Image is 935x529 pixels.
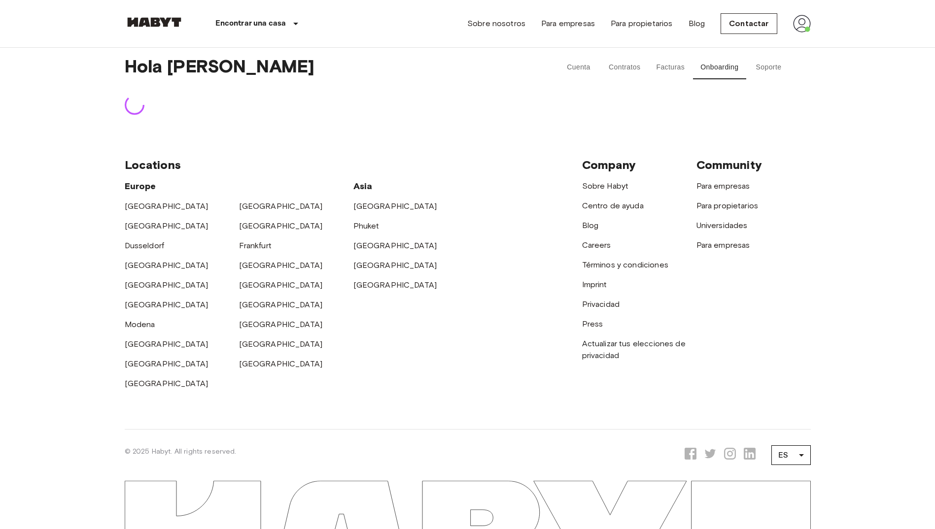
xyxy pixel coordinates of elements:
[239,201,323,211] a: [GEOGRAPHIC_DATA]
[747,56,791,79] button: Soporte
[648,56,693,79] button: Facturas
[771,441,811,469] div: ES
[353,241,437,250] a: [GEOGRAPHIC_DATA]
[582,260,668,269] a: Términos y condiciones
[611,18,673,30] a: Para propietarios
[239,241,272,250] a: Frankfurt
[239,300,323,309] a: [GEOGRAPHIC_DATA]
[582,339,686,360] a: Actualizar tus elecciones de privacidad
[125,158,181,172] span: Locations
[125,241,165,250] a: Dusseldorf
[696,240,750,250] a: Para empresas
[582,280,607,289] a: Imprint
[125,181,156,192] span: Europe
[693,56,746,79] button: Onboarding
[582,158,636,172] span: Company
[125,261,208,270] a: [GEOGRAPHIC_DATA]
[125,56,529,79] span: Hola [PERSON_NAME]
[696,221,748,230] a: Universidades
[721,13,777,34] a: Contactar
[239,280,323,290] a: [GEOGRAPHIC_DATA]
[696,181,750,191] a: Para empresas
[582,299,620,309] a: Privacidad
[582,181,629,191] a: Sobre Habyt
[125,201,208,211] a: [GEOGRAPHIC_DATA]
[239,261,323,270] a: [GEOGRAPHIC_DATA]
[125,221,208,231] a: [GEOGRAPHIC_DATA]
[582,319,603,329] a: Press
[125,17,184,27] img: Habyt
[582,240,611,250] a: Careers
[125,300,208,309] a: [GEOGRAPHIC_DATA]
[125,447,237,456] span: © 2025 Habyt. All rights reserved.
[353,221,380,231] a: Phuket
[696,158,762,172] span: Community
[125,320,155,329] a: Modena
[353,280,437,290] a: [GEOGRAPHIC_DATA]
[582,201,644,210] a: Centro de ayuda
[125,339,208,349] a: [GEOGRAPHIC_DATA]
[582,221,599,230] a: Blog
[125,379,208,388] a: [GEOGRAPHIC_DATA]
[541,18,595,30] a: Para empresas
[215,18,286,30] p: Encontrar una casa
[689,18,705,30] a: Blog
[125,280,208,290] a: [GEOGRAPHIC_DATA]
[696,201,759,210] a: Para propietarios
[601,56,648,79] button: Contratos
[239,339,323,349] a: [GEOGRAPHIC_DATA]
[239,320,323,329] a: [GEOGRAPHIC_DATA]
[239,221,323,231] a: [GEOGRAPHIC_DATA]
[353,201,437,211] a: [GEOGRAPHIC_DATA]
[467,18,525,30] a: Sobre nosotros
[125,359,208,368] a: [GEOGRAPHIC_DATA]
[353,261,437,270] a: [GEOGRAPHIC_DATA]
[239,359,323,368] a: [GEOGRAPHIC_DATA]
[556,56,601,79] button: Cuenta
[353,181,373,192] span: Asia
[793,15,811,33] img: avatar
